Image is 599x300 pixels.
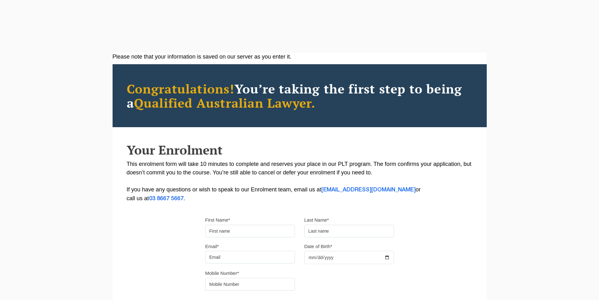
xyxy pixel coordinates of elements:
span: Congratulations! [127,80,235,97]
h2: Your Enrolment [127,143,473,157]
label: Date of Birth* [304,243,332,250]
input: Mobile Number [205,278,295,291]
input: Last name [304,225,394,237]
input: First name [205,225,295,237]
label: Mobile Number* [205,270,239,276]
p: This enrolment form will take 10 minutes to complete and reserves your place in our PLT program. ... [127,160,473,203]
div: Please note that your information is saved on our server as you enter it. [113,53,487,61]
span: Qualified Australian Lawyer. [134,94,316,111]
h2: You’re taking the first step to being a [127,82,473,110]
a: 03 8667 5667 [149,196,184,201]
a: [EMAIL_ADDRESS][DOMAIN_NAME] [321,187,416,192]
input: Email [205,251,295,263]
label: First Name* [205,217,230,223]
label: Email* [205,243,219,250]
label: Last Name* [304,217,329,223]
